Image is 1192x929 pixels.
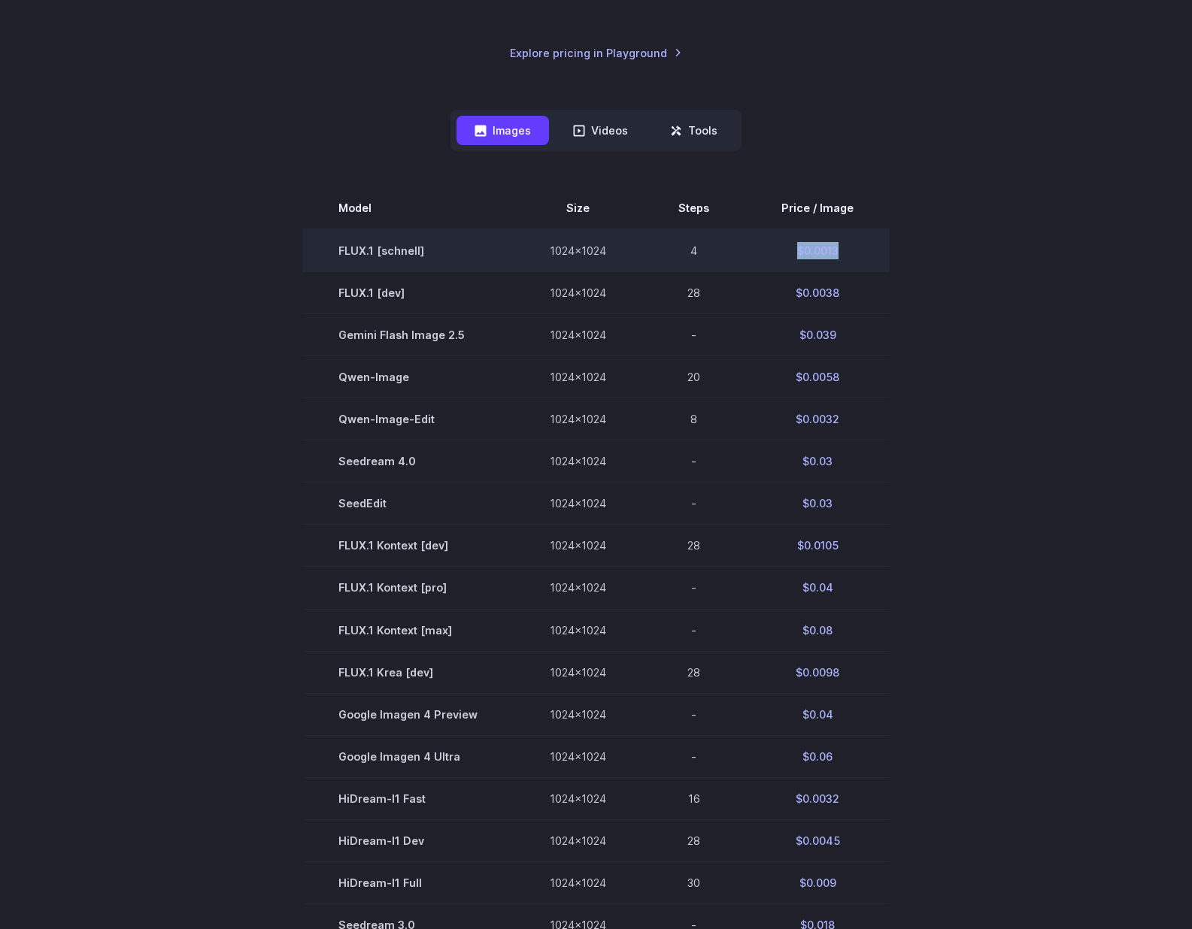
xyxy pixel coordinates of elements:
[302,861,514,903] td: HiDream-I1 Full
[302,356,514,398] td: Qwen-Image
[745,609,890,651] td: $0.08
[642,525,745,567] td: 28
[302,777,514,819] td: HiDream-I1 Fast
[302,440,514,483] td: Seedream 4.0
[745,187,890,229] th: Price / Image
[642,398,745,440] td: 8
[514,314,642,356] td: 1024x1024
[302,693,514,735] td: Google Imagen 4 Preview
[745,440,890,483] td: $0.03
[642,735,745,777] td: -
[514,187,642,229] th: Size
[302,609,514,651] td: FLUX.1 Kontext [max]
[510,44,682,62] a: Explore pricing in Playground
[302,187,514,229] th: Model
[514,440,642,483] td: 1024x1024
[514,398,642,440] td: 1024x1024
[514,609,642,651] td: 1024x1024
[642,229,745,272] td: 4
[745,693,890,735] td: $0.04
[642,693,745,735] td: -
[745,651,890,693] td: $0.0098
[642,440,745,483] td: -
[642,567,745,609] td: -
[514,483,642,525] td: 1024x1024
[514,861,642,903] td: 1024x1024
[745,356,890,398] td: $0.0058
[745,398,890,440] td: $0.0032
[514,272,642,314] td: 1024x1024
[302,398,514,440] td: Qwen-Image-Edit
[514,567,642,609] td: 1024x1024
[302,272,514,314] td: FLUX.1 [dev]
[514,735,642,777] td: 1024x1024
[302,651,514,693] td: FLUX.1 Krea [dev]
[642,609,745,651] td: -
[555,116,646,145] button: Videos
[302,567,514,609] td: FLUX.1 Kontext [pro]
[456,116,549,145] button: Images
[745,819,890,861] td: $0.0045
[642,272,745,314] td: 28
[514,777,642,819] td: 1024x1024
[745,483,890,525] td: $0.03
[745,272,890,314] td: $0.0038
[302,819,514,861] td: HiDream-I1 Dev
[745,229,890,272] td: $0.0013
[642,819,745,861] td: 28
[642,777,745,819] td: 16
[302,229,514,272] td: FLUX.1 [schnell]
[514,525,642,567] td: 1024x1024
[642,314,745,356] td: -
[642,861,745,903] td: 30
[642,651,745,693] td: 28
[745,567,890,609] td: $0.04
[514,819,642,861] td: 1024x1024
[745,735,890,777] td: $0.06
[302,483,514,525] td: SeedEdit
[514,356,642,398] td: 1024x1024
[745,777,890,819] td: $0.0032
[652,116,736,145] button: Tools
[302,735,514,777] td: Google Imagen 4 Ultra
[745,525,890,567] td: $0.0105
[514,229,642,272] td: 1024x1024
[514,693,642,735] td: 1024x1024
[642,187,745,229] th: Steps
[338,326,478,343] span: Gemini Flash Image 2.5
[642,483,745,525] td: -
[514,651,642,693] td: 1024x1024
[745,861,890,903] td: $0.009
[302,525,514,567] td: FLUX.1 Kontext [dev]
[745,314,890,356] td: $0.039
[642,356,745,398] td: 20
